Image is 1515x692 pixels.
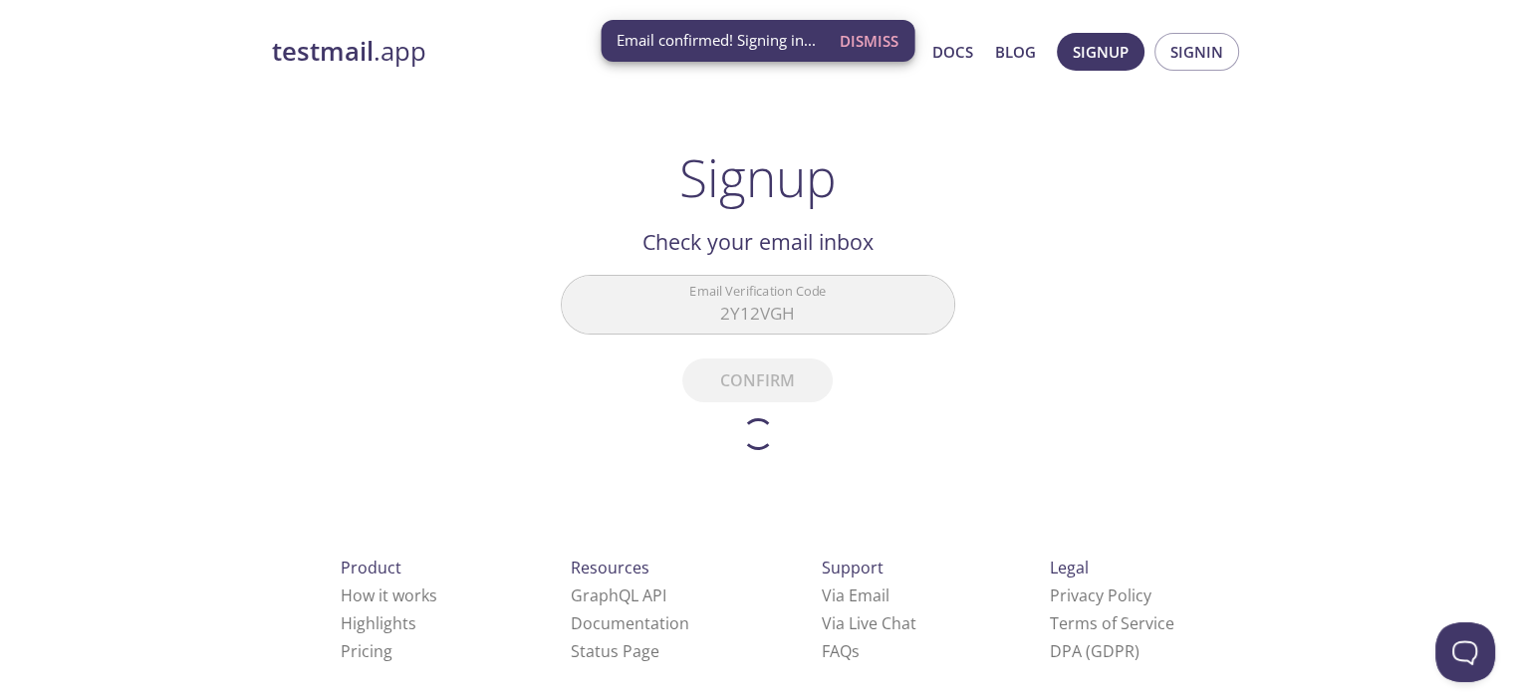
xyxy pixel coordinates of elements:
[341,612,416,634] a: Highlights
[1050,584,1151,606] a: Privacy Policy
[1050,640,1139,662] a: DPA (GDPR)
[822,557,884,578] span: Support
[822,612,916,634] a: Via Live Chat
[561,225,955,259] h2: Check your email inbox
[1050,612,1174,634] a: Terms of Service
[341,557,401,578] span: Product
[995,39,1036,65] a: Blog
[822,584,889,606] a: Via Email
[822,640,860,662] a: FAQ
[571,557,649,578] span: Resources
[1435,622,1495,682] iframe: Help Scout Beacon - Open
[1073,39,1129,65] span: Signup
[1170,39,1223,65] span: Signin
[571,584,666,606] a: GraphQL API
[1050,557,1089,578] span: Legal
[341,640,392,662] a: Pricing
[679,147,837,207] h1: Signup
[1154,33,1239,71] button: Signin
[617,30,816,51] span: Email confirmed! Signing in...
[571,640,659,662] a: Status Page
[852,640,860,662] span: s
[272,34,374,69] strong: testmail
[272,35,740,69] a: testmail.app
[1057,33,1144,71] button: Signup
[341,584,437,606] a: How it works
[932,39,973,65] a: Docs
[832,22,906,60] button: Dismiss
[840,28,898,54] span: Dismiss
[571,612,689,634] a: Documentation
